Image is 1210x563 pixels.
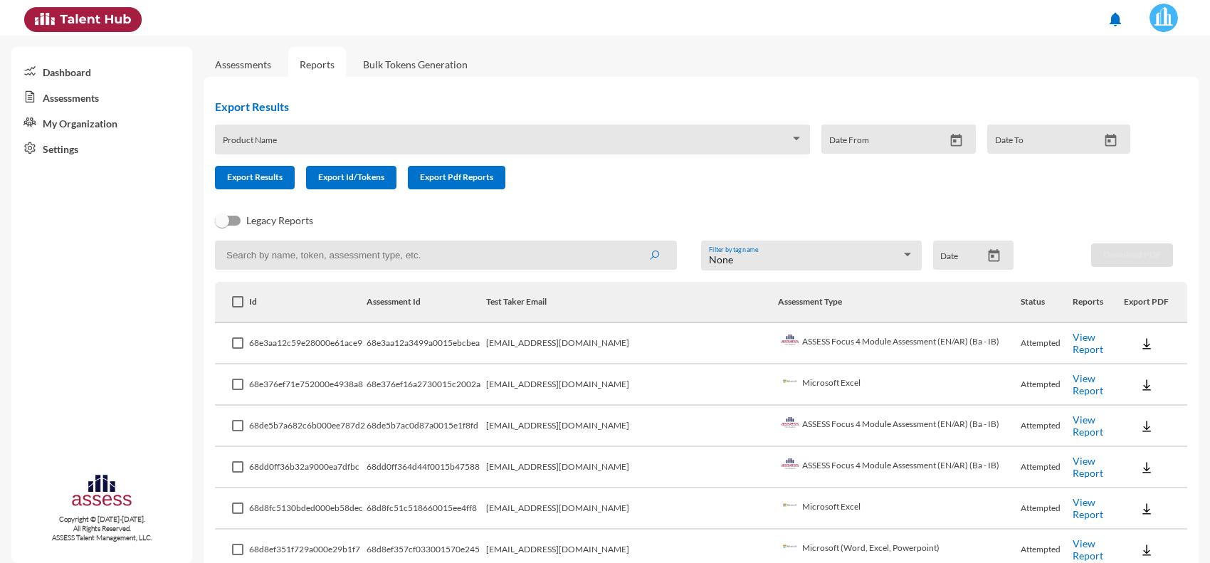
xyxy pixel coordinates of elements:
[70,473,134,512] img: assesscompany-logo.png
[1021,364,1073,406] td: Attempted
[367,406,486,447] td: 68de5b7ac0d87a0015e1f8fd
[486,364,778,406] td: [EMAIL_ADDRESS][DOMAIN_NAME]
[778,488,1021,530] td: Microsoft Excel
[288,47,346,82] a: Reports
[249,323,367,364] td: 68e3aa12c59e28000e61ace9
[420,172,493,182] span: Export Pdf Reports
[1073,455,1103,479] a: View Report
[1021,282,1073,323] th: Status
[1073,537,1103,562] a: View Report
[982,248,1006,263] button: Open calendar
[1021,488,1073,530] td: Attempted
[11,515,192,542] p: Copyright © [DATE]-[DATE]. All Rights Reserved. ASSESS Talent Management, LLC.
[778,364,1021,406] td: Microsoft Excel
[1124,282,1187,323] th: Export PDF
[1073,372,1103,396] a: View Report
[408,166,505,189] button: Export Pdf Reports
[367,282,486,323] th: Assessment Id
[249,406,367,447] td: 68de5b7a682c6b000ee787d2
[306,166,396,189] button: Export Id/Tokens
[246,212,313,229] span: Legacy Reports
[486,488,778,530] td: [EMAIL_ADDRESS][DOMAIN_NAME]
[1103,249,1161,260] span: Download PDF
[249,364,367,406] td: 68e376ef71e752000e4938a8
[367,488,486,530] td: 68d8fc51c518660015ee4ff8
[249,447,367,488] td: 68dd0ff36b32a9000ea7dfbc
[215,58,271,70] a: Assessments
[486,447,778,488] td: [EMAIL_ADDRESS][DOMAIN_NAME]
[249,488,367,530] td: 68d8fc5130bded000eb58dec
[486,406,778,447] td: [EMAIL_ADDRESS][DOMAIN_NAME]
[11,58,192,84] a: Dashboard
[367,447,486,488] td: 68dd0ff364d44f0015b47588
[778,447,1021,488] td: ASSESS Focus 4 Module Assessment (EN/AR) (Ba - IB)
[215,100,1142,113] h2: Export Results
[1073,331,1103,355] a: View Report
[1021,447,1073,488] td: Attempted
[709,253,733,265] span: None
[486,282,778,323] th: Test Taker Email
[11,84,192,110] a: Assessments
[1098,133,1123,148] button: Open calendar
[215,166,295,189] button: Export Results
[318,172,384,182] span: Export Id/Tokens
[778,282,1021,323] th: Assessment Type
[1073,282,1124,323] th: Reports
[1021,406,1073,447] td: Attempted
[1107,11,1124,28] mat-icon: notifications
[778,323,1021,364] td: ASSESS Focus 4 Module Assessment (EN/AR) (Ba - IB)
[367,364,486,406] td: 68e376ef16a2730015c2002a
[227,172,283,182] span: Export Results
[367,323,486,364] td: 68e3aa12a3499a0015ebcbea
[778,406,1021,447] td: ASSESS Focus 4 Module Assessment (EN/AR) (Ba - IB)
[486,323,778,364] td: [EMAIL_ADDRESS][DOMAIN_NAME]
[215,241,677,270] input: Search by name, token, assessment type, etc.
[1091,243,1173,267] button: Download PDF
[1073,496,1103,520] a: View Report
[1021,323,1073,364] td: Attempted
[11,135,192,161] a: Settings
[11,110,192,135] a: My Organization
[944,133,969,148] button: Open calendar
[352,47,479,82] a: Bulk Tokens Generation
[249,282,367,323] th: Id
[1073,414,1103,438] a: View Report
